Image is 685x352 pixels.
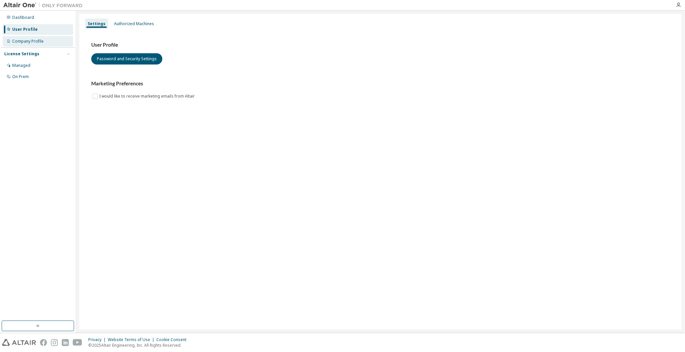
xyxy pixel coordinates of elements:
div: Settings [88,21,105,26]
label: I would like to receive marketing emails from Altair [99,92,196,100]
div: User Profile [12,27,38,32]
h3: Marketing Preferences [91,80,670,87]
p: © 2025 Altair Engineering, Inc. All Rights Reserved. [88,342,190,348]
div: Privacy [88,337,108,342]
div: Website Terms of Use [108,337,156,342]
img: linkedin.svg [62,339,69,346]
img: Altair One [3,2,86,9]
div: Authorized Machines [114,21,154,26]
h3: User Profile [91,42,670,48]
div: On Prem [12,74,29,79]
img: youtube.svg [73,339,82,346]
div: Managed [12,63,30,68]
img: facebook.svg [40,339,47,346]
div: Dashboard [12,15,34,20]
img: altair_logo.svg [2,339,36,346]
div: License Settings [4,51,39,57]
div: Cookie Consent [156,337,190,342]
button: Password and Security Settings [91,53,162,65]
div: Company Profile [12,39,44,44]
img: instagram.svg [51,339,58,346]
